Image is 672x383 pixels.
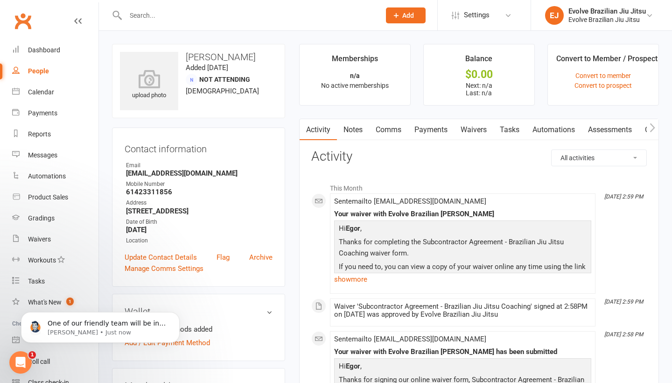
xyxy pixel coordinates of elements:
p: Hi , [336,361,589,374]
i: [DATE] 2:58 PM [604,331,643,338]
a: Payments [408,119,454,141]
div: People [28,67,49,75]
a: Gradings [12,208,98,229]
a: Waivers [454,119,493,141]
a: show more [334,273,591,286]
div: Waiver 'Subcontractor Agreement - Brazilian Jiu Jitsu Coaching' signed at 2:58PM on [DATE] was ap... [334,303,591,319]
div: upload photo [120,70,178,100]
a: Convert to member [575,72,631,79]
div: Mobile Number [126,180,273,189]
i: [DATE] 2:59 PM [604,193,643,200]
a: Archive [249,252,273,263]
a: Calendar [12,82,98,103]
div: Memberships [332,53,378,70]
div: Roll call [28,358,50,365]
span: Sent email to [EMAIL_ADDRESS][DOMAIN_NAME] [334,197,486,206]
div: Tasks [28,277,45,285]
a: Update Contact Details [125,252,197,263]
a: Messages [12,145,98,166]
a: Dashboard [12,40,98,61]
div: Balance [465,53,492,70]
li: No payment methods added [125,324,273,335]
div: EJ [545,6,564,25]
a: Assessments [581,119,638,141]
p: Hi , [336,223,589,236]
a: Roll call [12,351,98,372]
div: $0.00 [432,70,526,79]
div: Evolve Brazilian Jiu Jitsu [568,7,646,15]
iframe: Intercom notifications message [7,292,194,358]
span: 1 [28,351,36,359]
div: Calendar [28,88,54,96]
a: Waivers [12,229,98,250]
div: Reports [28,130,51,138]
strong: Egor [346,362,360,370]
a: Automations [526,119,581,141]
a: Convert to prospect [574,82,632,89]
a: Automations [12,166,98,187]
strong: Egor [346,224,360,233]
span: Sent email to [EMAIL_ADDRESS][DOMAIN_NAME] [334,335,486,343]
div: Product Sales [28,193,68,201]
div: Dashboard [28,46,60,54]
p: If you need to, you can view a copy of your waiver online any time using the link below: [336,261,589,286]
input: Search... [123,9,374,22]
span: Add [402,12,414,19]
div: Location [126,236,273,245]
button: Add [386,7,426,23]
div: Email [126,161,273,170]
h3: Contact information [125,140,273,154]
strong: [DATE] [126,226,273,234]
a: Product Sales [12,187,98,208]
a: Clubworx [11,9,35,33]
div: Your waiver with Evolve Brazilian [PERSON_NAME] has been submitted [334,348,591,356]
iframe: Intercom live chat [9,351,32,374]
a: People [12,61,98,82]
div: Payments [28,109,57,117]
a: What's New1 [12,292,98,313]
span: Settings [464,5,490,26]
h3: [PERSON_NAME] [120,52,277,62]
div: Waivers [28,235,51,243]
a: Tasks [12,271,98,292]
i: [DATE] 2:59 PM [604,298,643,305]
div: Address [126,199,273,207]
div: Messages [28,151,57,159]
a: Comms [369,119,408,141]
strong: n/a [350,72,360,79]
strong: [EMAIL_ADDRESS][DOMAIN_NAME] [126,169,273,177]
span: No active memberships [321,82,389,89]
span: Not Attending [199,76,250,83]
time: Added [DATE] [186,64,228,72]
div: Convert to Member / Prospect [556,53,658,70]
div: Evolve Brazilian Jiu Jitsu [568,15,646,24]
li: This Month [311,178,647,193]
div: Automations [28,172,66,180]
a: Workouts [12,250,98,271]
div: Workouts [28,256,56,264]
h3: Activity [311,149,647,164]
span: [DEMOGRAPHIC_DATA] [186,87,259,95]
h3: Wallet [125,306,273,317]
p: Thanks for completing the Subcontractor Agreement - Brazilian Jiu Jitsu Coaching waiver form. [336,236,589,261]
a: Reports [12,124,98,145]
a: Manage Comms Settings [125,263,203,274]
div: Gradings [28,214,55,222]
a: Payments [12,103,98,124]
p: Next: n/a Last: n/a [432,82,526,97]
a: Notes [337,119,369,141]
a: Activity [300,119,337,141]
strong: [STREET_ADDRESS] [126,207,273,215]
div: Date of Birth [126,218,273,227]
a: Flag [217,252,230,263]
a: Tasks [493,119,526,141]
strong: 61423311856 [126,188,273,196]
div: Your waiver with Evolve Brazilian [PERSON_NAME] [334,210,591,218]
